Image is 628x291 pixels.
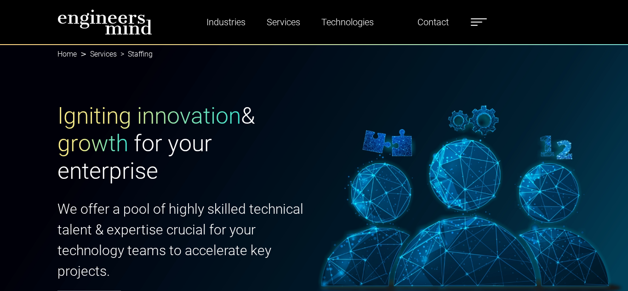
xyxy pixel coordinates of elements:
a: Contact [414,11,452,33]
span: growth [57,130,128,157]
a: Services [90,50,117,58]
a: Technologies [318,11,377,33]
p: We offer a pool of highly skilled technical talent & expertise crucial for your technology teams ... [57,199,308,281]
a: Services [263,11,304,33]
span: Igniting innovation [57,103,241,129]
li: Staffing [117,49,153,60]
h1: & for your enterprise [57,102,308,185]
nav: breadcrumb [57,44,571,64]
a: Home [57,50,77,58]
img: logo [57,9,152,35]
a: Industries [203,11,249,33]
